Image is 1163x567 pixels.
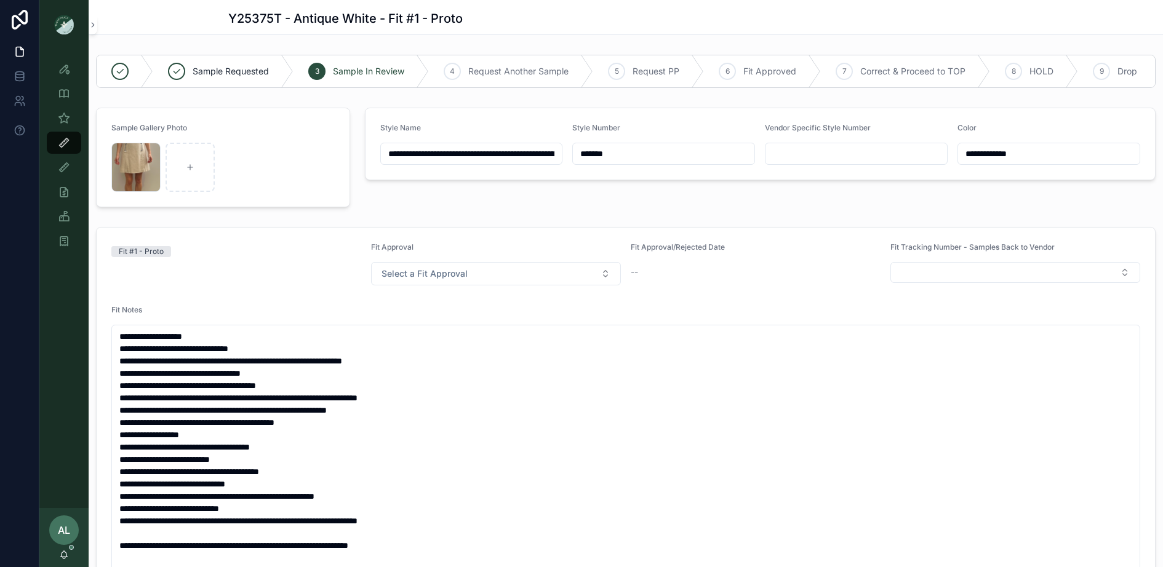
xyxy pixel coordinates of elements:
div: Fit #1 - Proto [119,246,164,257]
span: Sample Gallery Photo [111,123,187,132]
span: 4 [450,66,455,76]
span: Fit Notes [111,305,142,314]
span: Fit Tracking Number - Samples Back to Vendor [890,242,1055,252]
span: Sample In Review [333,65,404,77]
span: AL [58,523,70,537]
span: Fit Approved [743,65,796,77]
span: 3 [315,66,319,76]
button: Select Button [890,262,1140,283]
img: App logo [54,15,74,34]
span: Fit Approval/Rejected Date [631,242,725,252]
button: Select Button [371,262,621,285]
span: Request PP [633,65,679,77]
span: Vendor Specific Style Number [765,123,871,132]
span: -- [631,266,638,278]
span: 6 [725,66,730,76]
span: 9 [1100,66,1104,76]
span: Select a Fit Approval [382,268,468,280]
span: Style Name [380,123,421,132]
div: scrollable content [39,49,89,508]
span: Correct & Proceed to TOP [860,65,965,77]
h1: Y25375T - Antique White - Fit #1 - Proto [228,10,463,27]
span: HOLD [1029,65,1053,77]
span: Request Another Sample [468,65,569,77]
span: Sample Requested [193,65,269,77]
span: 7 [842,66,847,76]
span: 5 [615,66,619,76]
span: 8 [1012,66,1016,76]
span: Drop [1117,65,1137,77]
span: Style Number [572,123,620,132]
span: Fit Approval [371,242,414,252]
span: Color [957,123,977,132]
